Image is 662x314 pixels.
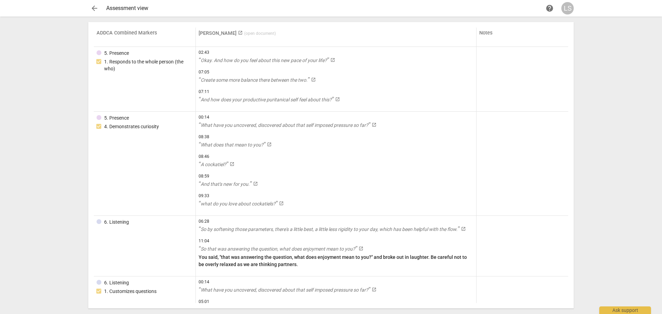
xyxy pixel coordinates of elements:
a: A cockatiel? [199,161,473,168]
span: 07:11 [199,89,473,95]
span: 00:14 [199,279,473,285]
span: launch [279,201,284,206]
span: launch [311,77,316,82]
span: 06:28 [199,219,473,224]
span: launch [372,122,377,127]
span: What have you uncovered, discovered about that self imposed pressure so far? [199,122,370,128]
span: 09:33 [199,193,473,199]
span: arrow_back [90,4,99,12]
span: 08:46 [199,154,473,160]
span: 05:01 [199,299,473,305]
span: launch [335,97,340,102]
a: And how does your productive puritanical self feel about this? [199,96,473,103]
div: 6. Listening [104,279,129,286]
div: Ask support [599,306,651,314]
a: What does that mean to you? [199,141,473,149]
a: Okay. And how do you feel about this new pace of your life? [199,57,473,64]
a: Create some more balance there between the two. [199,77,473,84]
a: So that was answering the question, what does enjoyment mean to you? [199,245,473,253]
button: LS [561,2,574,14]
span: 00:14 [199,114,473,120]
p: You said, "that was answering the question, what does enjoyment mean to you?" and broke out in la... [199,254,473,268]
span: help [545,4,554,12]
span: what do you love about cockatiels? [199,201,278,206]
div: 4. Demonstrates curiosity [104,123,159,130]
a: What have you uncovered, discovered about that self imposed pressure so far? [199,122,473,129]
span: And how does your productive puritanical self feel about this? [199,97,334,102]
span: launch [267,142,272,147]
div: 5. Presence [104,50,129,57]
span: 11:04 [199,238,473,244]
span: 02:43 [199,50,473,55]
span: launch [359,246,363,251]
span: launch [230,162,234,166]
a: What have you uncovered, discovered about that self imposed pressure so far? [199,286,473,294]
span: launch [372,287,377,292]
span: What have you uncovered, discovered about that self imposed pressure so far? [199,287,370,293]
span: ( open document ) [244,31,276,36]
th: ADDCA Combined Markers [94,28,196,47]
span: 07:05 [199,69,473,75]
span: launch [461,226,466,231]
span: A cockatiel? [199,162,228,167]
a: And that's new for you. [199,181,473,188]
span: Okay. And how do you feel about this new pace of your life? [199,58,329,63]
div: 1. Responds to the whole person (the who) [104,58,193,72]
div: 6. Listening [104,219,129,226]
div: 5. Presence [104,114,129,122]
span: launch [330,58,335,62]
span: launch [238,30,243,35]
span: And that's new for you. [199,181,252,187]
a: So by softening those parameters, there's a little best, a little less rigidity to your day, whic... [199,226,473,233]
span: Create some more balance there between the two. [199,77,310,83]
span: What does that mean to you? [199,142,265,148]
th: Notes [477,28,568,47]
span: 08:59 [199,173,473,179]
a: Help [543,2,556,14]
a: [PERSON_NAME] (open document) [199,30,276,36]
span: So that was answering the question, what does enjoyment mean to you? [199,246,357,252]
a: what do you love about cockatiels? [199,200,473,207]
span: 08:38 [199,134,473,140]
span: So by softening those parameters, there's a little best, a little less rigidity to your day, whic... [199,226,460,232]
div: 1. Customizes questions [104,288,157,295]
span: launch [253,181,258,186]
div: Assessment view [106,5,543,11]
